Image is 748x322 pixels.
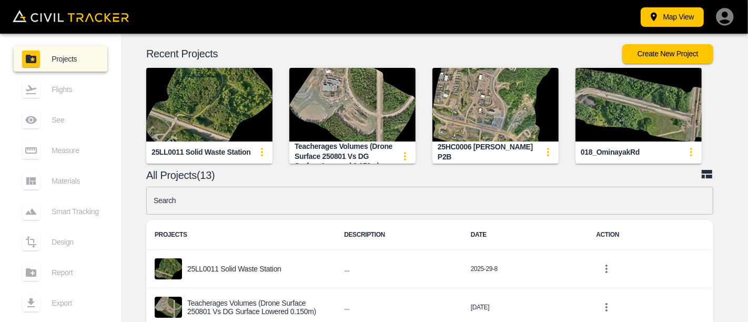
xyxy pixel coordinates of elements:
h6: ... [344,263,454,276]
div: 25LL0011 Solid Waste Station [151,147,251,157]
button: Map View [641,7,704,27]
img: 25LL0011 Solid Waste Station [146,68,272,142]
td: 2025-29-8 [462,250,588,288]
th: ACTION [588,220,713,250]
img: Teacherages volumes (Drone surface 250801 vs DG surface lowered 0.150m) [289,68,416,142]
span: Projects [52,55,99,63]
img: 018_OminayakRd [575,68,702,142]
th: DESCRIPTION [336,220,462,250]
img: 25HC0006 HAMM P2B [432,68,559,142]
p: Teacherages volumes (Drone surface 250801 vs DG surface lowered 0.150m) [187,299,327,316]
button: update-card-details [251,142,272,163]
img: project-image [155,258,182,279]
p: All Projects(13) [146,171,701,179]
button: Create New Project [622,44,713,64]
th: PROJECTS [146,220,336,250]
button: update-card-details [395,146,416,167]
img: Civil Tracker [13,10,129,22]
div: 018_OminayakRd [581,147,640,157]
div: Teacherages volumes (Drone surface 250801 vs DG surface lowered 0.150m) [295,142,395,171]
div: 25HC0006 [PERSON_NAME] P2B [438,142,538,162]
h6: ... [344,301,454,314]
th: DATE [462,220,588,250]
a: Projects [14,46,107,72]
button: update-card-details [681,142,702,163]
img: project-image [155,297,182,318]
p: 25LL0011 Solid Waste Station [187,265,281,273]
button: update-card-details [538,142,559,163]
p: Recent Projects [146,49,622,58]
